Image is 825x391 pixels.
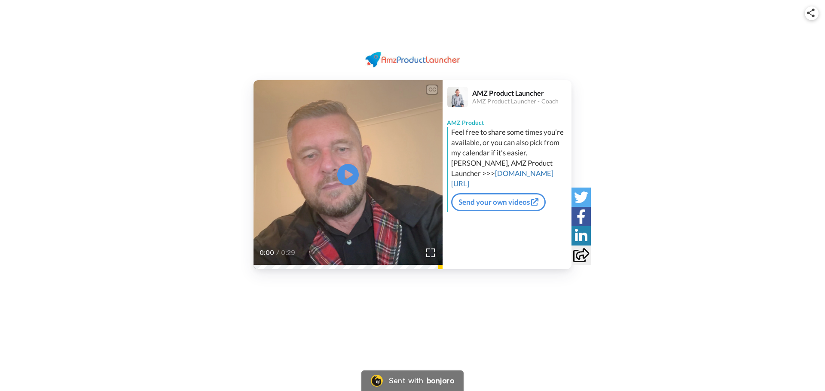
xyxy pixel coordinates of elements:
[276,248,279,258] span: /
[426,249,435,257] img: Full screen
[451,127,569,189] div: Feel free to share some times you’re available, or you can also pick from my calendar if it’s eas...
[281,248,296,258] span: 0:29
[365,52,460,67] img: AMZ Product Launcher logo
[472,89,571,97] div: AMZ Product Launcher
[443,114,571,127] div: AMZ Product
[451,169,553,188] a: [DOMAIN_NAME][URL]
[427,85,437,94] div: CC
[260,248,275,258] span: 0:00
[807,9,815,17] img: ic_share.svg
[451,193,546,211] a: Send your own videos
[472,98,571,105] div: AMZ Product Launcher - Coach
[447,87,468,107] img: Profile Image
